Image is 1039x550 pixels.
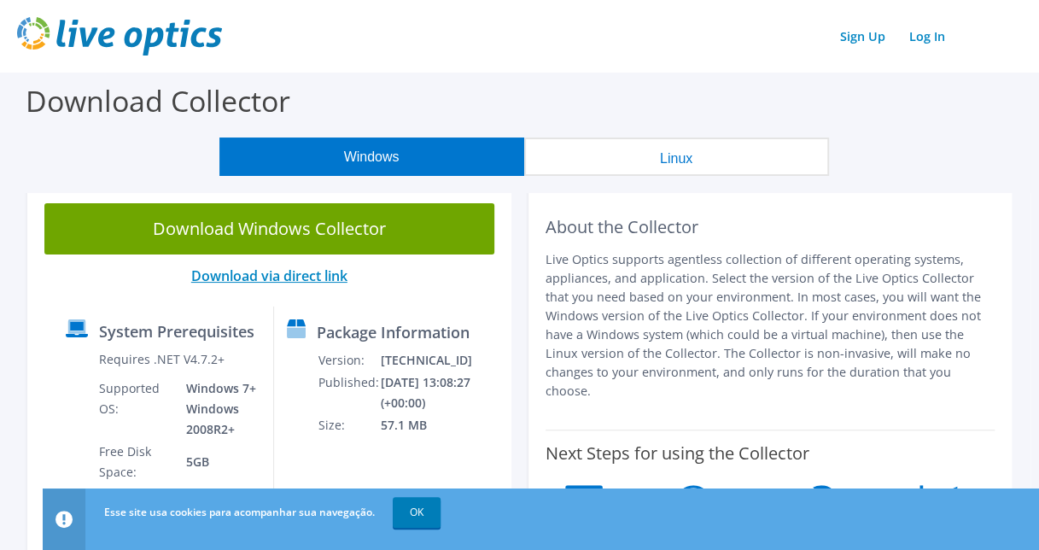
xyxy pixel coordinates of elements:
[173,483,260,506] td: 1GB
[99,351,225,368] label: Requires .NET V4.7.2+
[98,441,173,483] td: Free Disk Space:
[901,24,954,49] a: Log In
[44,203,494,255] a: Download Windows Collector
[17,17,222,56] img: live_optics_svg.svg
[832,24,894,49] a: Sign Up
[546,250,995,401] p: Live Optics supports agentless collection of different operating systems, appliances, and applica...
[380,372,504,414] td: [DATE] 13:08:27 (+00:00)
[546,217,995,237] h2: About the Collector
[26,81,290,120] label: Download Collector
[98,483,173,506] td: Memory:
[318,372,380,414] td: Published:
[99,323,254,340] label: System Prerequisites
[546,443,809,464] label: Next Steps for using the Collector
[98,377,173,441] td: Supported OS:
[380,349,504,372] td: [TECHNICAL_ID]
[317,324,470,341] label: Package Information
[318,349,380,372] td: Version:
[219,137,524,176] button: Windows
[393,497,441,528] a: OK
[191,266,347,285] a: Download via direct link
[380,414,504,436] td: 57.1 MB
[318,414,380,436] td: Size:
[173,377,260,441] td: Windows 7+ Windows 2008R2+
[104,505,375,519] span: Esse site usa cookies para acompanhar sua navegação.
[173,441,260,483] td: 5GB
[524,137,829,176] button: Linux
